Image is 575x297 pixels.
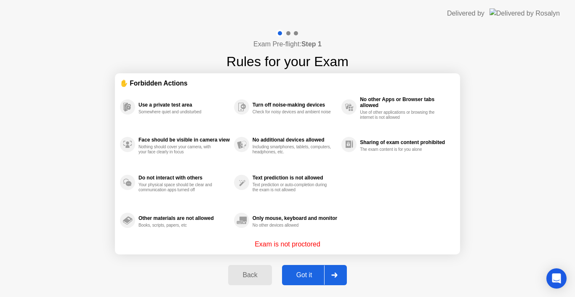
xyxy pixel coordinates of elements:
[490,8,560,18] img: Delivered by Rosalyn
[253,223,332,228] div: No other devices allowed
[138,182,218,193] div: Your physical space should be clear and communication apps turned off
[253,39,322,49] h4: Exam Pre-flight:
[253,137,337,143] div: No additional devices allowed
[138,110,218,115] div: Somewhere quiet and undisturbed
[253,110,332,115] div: Check for noisy devices and ambient noise
[253,102,337,108] div: Turn off noise-making devices
[285,271,324,279] div: Got it
[447,8,484,19] div: Delivered by
[138,223,218,228] div: Books, scripts, papers, etc
[138,137,230,143] div: Face should be visible in camera view
[546,268,567,289] div: Open Intercom Messenger
[360,96,451,108] div: No other Apps or Browser tabs allowed
[138,144,218,155] div: Nothing should cover your camera, with your face clearly in focus
[138,102,230,108] div: Use a private test area
[282,265,347,285] button: Got it
[253,144,332,155] div: Including smartphones, tablets, computers, headphones, etc.
[226,51,349,72] h1: Rules for your Exam
[120,78,455,88] div: ✋ Forbidden Actions
[360,147,439,152] div: The exam content is for you alone
[360,139,451,145] div: Sharing of exam content prohibited
[360,110,439,120] div: Use of other applications or browsing the internet is not allowed
[253,182,332,193] div: Text prediction or auto-completion during the exam is not allowed
[253,215,337,221] div: Only mouse, keyboard and monitor
[231,271,269,279] div: Back
[228,265,272,285] button: Back
[301,40,322,48] b: Step 1
[253,175,337,181] div: Text prediction is not allowed
[255,239,320,249] p: Exam is not proctored
[138,215,230,221] div: Other materials are not allowed
[138,175,230,181] div: Do not interact with others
